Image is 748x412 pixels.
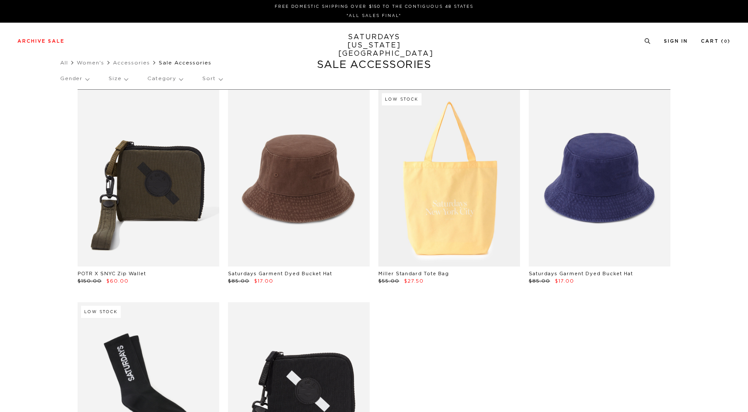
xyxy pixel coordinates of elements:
a: Miller Standard Tote Bag [378,271,449,276]
span: $60.00 [106,279,129,284]
a: SATURDAYS[US_STATE][GEOGRAPHIC_DATA] [338,33,410,58]
span: $27.50 [404,279,424,284]
a: Archive Sale [17,39,65,44]
span: $17.00 [555,279,574,284]
small: 0 [724,40,728,44]
a: Saturdays Garment Dyed Bucket Hat [529,271,633,276]
span: $17.00 [254,279,273,284]
div: Low Stock [382,93,422,105]
a: Sign In [664,39,688,44]
a: All [60,60,68,65]
p: Category [147,69,183,89]
span: $85.00 [529,279,550,284]
span: $55.00 [378,279,399,284]
p: *ALL SALES FINAL* [21,13,727,19]
a: Saturdays Garment Dyed Bucket Hat [228,271,332,276]
span: $150.00 [78,279,102,284]
a: Cart (0) [701,39,731,44]
span: $85.00 [228,279,249,284]
p: Sort [202,69,222,89]
span: Sale Accessories [159,60,211,65]
a: Women's [77,60,104,65]
p: Size [109,69,128,89]
a: Accessories [113,60,150,65]
a: POTR X SNYC Zip Wallet [78,271,146,276]
p: FREE DOMESTIC SHIPPING OVER $150 TO THE CONTIGUOUS 48 STATES [21,3,727,10]
p: Gender [60,69,89,89]
div: Low Stock [81,306,121,318]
